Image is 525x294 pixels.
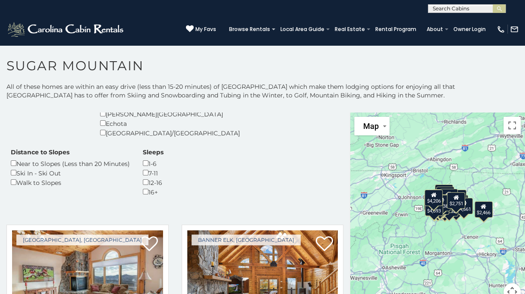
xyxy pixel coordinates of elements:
div: Near to Slopes (Less than 20 Minutes) [11,159,130,168]
div: 12-16 [143,178,163,187]
a: Real Estate [330,23,369,35]
img: mail-regular-white.png [510,25,519,34]
img: phone-regular-white.png [497,25,505,34]
span: Map [363,122,378,131]
div: Ski In - Ski Out [11,168,130,178]
label: Distance to Slopes [11,148,69,156]
button: Change map style [354,117,390,135]
img: White-1-2.png [6,21,126,38]
div: Echota [100,119,240,128]
a: Local Area Guide [276,23,329,35]
div: $2,466 [475,201,493,218]
a: Add to favorites [141,235,158,253]
a: Rental Program [371,23,421,35]
div: $2,751 [447,192,465,209]
div: $4,693 [425,200,443,216]
div: 16+ [143,187,163,197]
label: Sleeps [143,148,163,156]
a: Banner Elk, [GEOGRAPHIC_DATA] [192,235,301,245]
a: Add to favorites [315,235,333,253]
a: Browse Rentals [225,23,274,35]
a: Owner Login [449,23,490,35]
div: $1,739 [437,187,455,203]
div: $4,206 [425,190,443,206]
div: Walk to Slopes [11,178,130,187]
button: Toggle fullscreen view [503,117,521,134]
div: 7-11 [143,168,163,178]
a: [GEOGRAPHIC_DATA], [GEOGRAPHIC_DATA] [16,235,148,245]
div: $2,956 [440,189,458,205]
div: 1-6 [143,159,163,168]
span: My Favs [195,25,216,33]
div: [PERSON_NAME][GEOGRAPHIC_DATA] [100,109,240,119]
div: $1,725 [435,185,453,201]
div: [GEOGRAPHIC_DATA]/[GEOGRAPHIC_DATA] [100,128,240,138]
a: My Favs [186,25,216,34]
a: About [422,23,447,35]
